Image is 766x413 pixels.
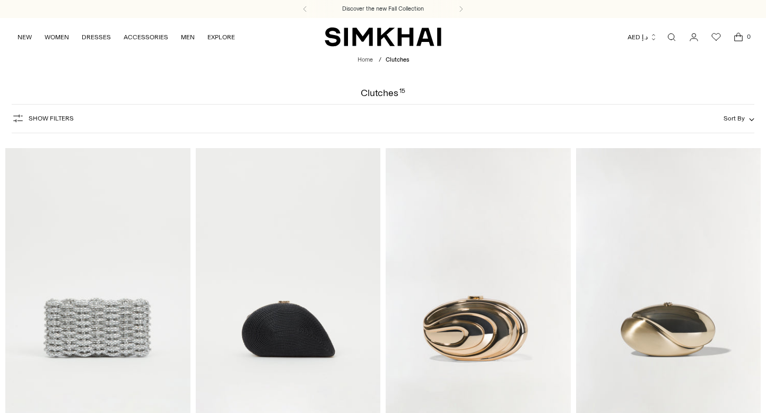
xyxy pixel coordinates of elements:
[744,32,753,41] span: 0
[29,115,74,122] span: Show Filters
[379,56,381,65] div: /
[358,56,373,63] a: Home
[728,27,749,48] a: Open cart modal
[628,25,657,49] button: AED د.إ
[342,5,424,13] a: Discover the new Fall Collection
[661,27,682,48] a: Open search modal
[724,115,745,122] span: Sort By
[724,113,754,124] button: Sort By
[358,56,409,65] nav: breadcrumbs
[399,88,405,98] div: 15
[45,25,69,49] a: WOMEN
[706,27,727,48] a: Wishlist
[124,25,168,49] a: ACCESSORIES
[18,25,32,49] a: NEW
[683,27,704,48] a: Go to the account page
[181,25,195,49] a: MEN
[386,56,409,63] span: Clutches
[325,27,441,47] a: SIMKHAI
[82,25,111,49] a: DRESSES
[361,88,405,98] h1: Clutches
[12,110,74,127] button: Show Filters
[207,25,235,49] a: EXPLORE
